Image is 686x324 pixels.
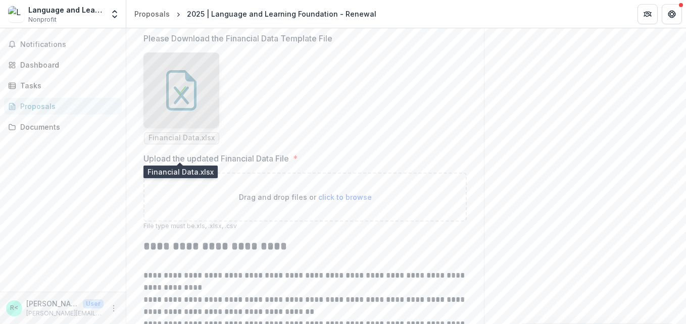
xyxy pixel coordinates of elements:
[143,52,219,144] div: Financial Data.xlsx
[134,9,170,19] div: Proposals
[130,7,174,21] a: Proposals
[239,192,372,202] p: Drag and drop files or
[26,309,104,318] p: [PERSON_NAME][EMAIL_ADDRESS][PERSON_NAME][DOMAIN_NAME]
[4,57,122,73] a: Dashboard
[143,32,332,44] p: Please Download the Financial Data Template File
[318,193,372,201] span: click to browse
[108,4,122,24] button: Open entity switcher
[4,98,122,115] a: Proposals
[20,60,114,70] div: Dashboard
[638,4,658,24] button: Partners
[26,298,79,309] p: [PERSON_NAME] <[PERSON_NAME][EMAIL_ADDRESS][PERSON_NAME][DOMAIN_NAME]>
[130,7,380,21] nav: breadcrumb
[28,15,57,24] span: Nonprofit
[662,4,682,24] button: Get Help
[143,152,289,165] p: Upload the updated Financial Data File
[10,305,18,311] div: Rupinder Chahal <rupinder.chahal@languageandlearningfoundation.org>
[108,302,120,314] button: More
[4,119,122,135] a: Documents
[149,134,215,142] span: Financial Data.xlsx
[8,6,24,22] img: Language and Learning Foundation
[20,101,114,112] div: Proposals
[20,122,114,132] div: Documents
[28,5,104,15] div: Language and Learning Foundation
[20,40,118,49] span: Notifications
[4,36,122,52] button: Notifications
[4,77,122,94] a: Tasks
[83,299,104,308] p: User
[20,80,114,91] div: Tasks
[187,9,376,19] div: 2025 | Language and Learning Foundation - Renewal
[143,222,467,231] p: File type must be .xls, .xlsx, .csv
